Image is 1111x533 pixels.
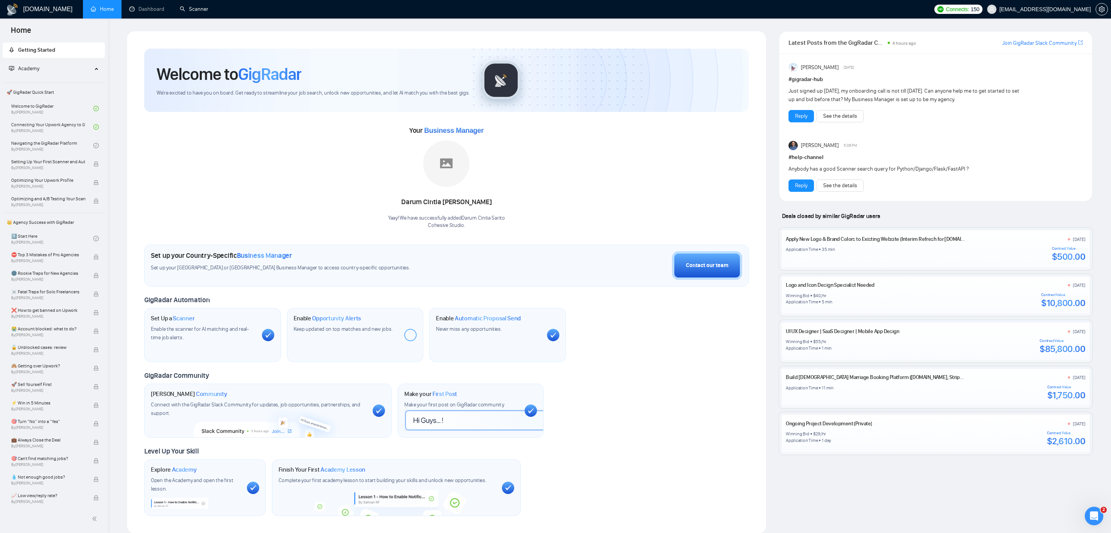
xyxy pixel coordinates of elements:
[11,425,85,430] span: By [PERSON_NAME]
[432,390,457,398] span: First Post
[795,181,807,190] a: Reply
[144,296,209,304] span: GigRadar Automation
[157,90,469,97] span: We're excited to have you on board. Get ready to streamline your job search, unlock new opportuni...
[93,477,99,482] span: lock
[672,251,742,280] button: Contact our team
[93,106,99,111] span: check-circle
[9,47,14,52] span: rocket
[789,87,1024,104] div: Just signed up [DATE], my onboarding call is not till [DATE]. Can anyone help me to get started t...
[789,110,814,122] button: Reply
[801,141,839,150] span: [PERSON_NAME]
[455,315,521,322] span: Automatic Proposal Send
[309,490,483,516] img: academy-bg.png
[892,41,916,46] span: 4 hours ago
[11,230,93,247] a: 1️⃣ Start HereBy[PERSON_NAME]
[789,38,885,47] span: Latest Posts from the GigRadar Community
[822,345,832,351] div: 1 min
[11,277,85,282] span: By [PERSON_NAME]
[11,325,85,333] span: 😭 Account blocked: what to do?
[11,137,93,154] a: Navigating the GigRadar PlatformBy[PERSON_NAME]
[786,293,809,299] div: Winning Bid
[404,390,457,398] h1: Make your
[1073,421,1086,427] div: [DATE]
[786,299,818,305] div: Application Time
[93,458,99,464] span: lock
[436,326,501,332] span: Never miss any opportunities.
[786,385,818,391] div: Application Time
[93,440,99,445] span: lock
[3,85,104,100] span: 🚀 GigRadar Quick Start
[151,401,360,416] span: Connect with the GigRadar Slack Community for updates, job opportunities, partnerships, and support.
[823,112,857,120] a: See the details
[11,269,85,277] span: 🌚 Rookie Traps for New Agencies
[789,165,1024,173] div: Anybody has a good Scanner search query for Python/Django/Flask/FastAPI ?
[11,444,85,448] span: By [PERSON_NAME]
[11,481,85,486] span: By [PERSON_NAME]
[1073,328,1086,335] div: [DATE]
[786,282,875,288] a: Logo and Icon Design Specialist Needed
[18,65,39,72] span: Academy
[93,421,99,426] span: lock
[786,328,899,335] a: UI UX Designer | SaaS Designer | Mobile App Design
[937,6,944,12] img: upwork-logo.png
[93,273,99,278] span: lock
[93,347,99,352] span: lock
[11,351,85,356] span: By [PERSON_NAME]
[294,326,393,332] span: Keep updated on top matches and new jobs.
[11,195,85,203] span: Optimizing and A/B Testing Your Scanner for Better Results
[686,261,728,270] div: Contact our team
[817,179,864,192] button: See the details
[93,124,99,130] span: check-circle
[93,328,99,334] span: lock
[813,431,816,437] div: $
[93,384,99,389] span: lock
[1040,343,1085,355] div: $85,800.00
[11,296,85,300] span: By [PERSON_NAME]
[11,362,85,370] span: 🙈 Getting over Upwork?
[821,431,826,437] div: /hr
[11,418,85,425] span: 🎯 Turn “No” into a “Yes”
[11,492,85,499] span: 📈 Low view/reply rate?
[1041,297,1085,309] div: $10,800.00
[816,293,821,299] div: 40
[11,259,85,263] span: By [PERSON_NAME]
[388,222,505,229] p: Cohesive Studio .
[786,420,872,427] a: Ongoing Project Development (Private)
[11,370,85,374] span: By [PERSON_NAME]
[151,477,233,492] span: Open the Academy and open the first lesson.
[151,326,249,341] span: Enable the scanner for AI matching and real-time job alerts.
[817,110,864,122] button: See the details
[822,437,831,443] div: 1 day
[11,288,85,296] span: ☠️ Fatal Traps for Solo Freelancers
[11,314,85,319] span: By [PERSON_NAME]
[822,246,835,252] div: 35 min
[388,196,505,209] div: Darum Cintia [PERSON_NAME]
[795,112,807,120] a: Reply
[11,203,85,207] span: By [PERSON_NAME]
[789,179,814,192] button: Reply
[11,251,85,259] span: ⛔ Top 3 Mistakes of Pro Agencies
[11,343,85,351] span: 🔓 Unblocked cases: review
[11,381,85,388] span: 🚀 Sell Yourself First
[11,158,85,166] span: Setting Up Your First Scanner and Auto-Bidder
[844,142,857,149] span: 5:06 PM
[1096,6,1108,12] span: setting
[409,126,484,135] span: Your
[823,181,857,190] a: See the details
[971,5,979,14] span: 150
[423,140,469,187] img: placeholder.png
[93,310,99,315] span: lock
[9,65,39,72] span: Academy
[786,338,809,345] div: Winning Bid
[93,291,99,297] span: lock
[5,25,37,41] span: Home
[172,466,197,474] span: Academy
[1052,251,1086,262] div: $500.00
[9,66,14,71] span: fund-projection-screen
[482,61,520,100] img: gigradar-logo.png
[1078,39,1083,46] span: export
[1040,338,1085,343] div: Contract Value
[11,176,85,184] span: Optimizing Your Upwork Profile
[1047,431,1086,435] div: Contract Value
[173,315,194,322] span: Scanner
